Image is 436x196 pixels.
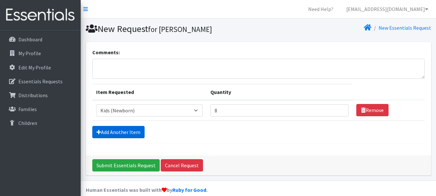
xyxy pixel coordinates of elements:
th: Quantity [207,84,352,100]
input: Submit Essentials Request [92,159,160,171]
p: Dashboard [18,36,42,43]
strong: Human Essentials was built with by . [86,187,208,193]
a: Children [3,117,78,129]
a: Distributions [3,89,78,102]
th: Item Requested [92,84,207,100]
img: HumanEssentials [3,4,78,26]
p: Distributions [18,92,48,98]
small: for [PERSON_NAME] [148,25,212,34]
a: [EMAIL_ADDRESS][DOMAIN_NAME] [341,3,433,15]
a: Families [3,103,78,116]
h1: New Request [86,23,256,35]
a: Essentials Requests [3,75,78,88]
a: Need Help? [303,3,339,15]
p: My Profile [18,50,41,57]
a: New Essentials Request [379,25,431,31]
a: Ruby for Good [172,187,206,193]
a: Cancel Request [161,159,203,171]
a: Add Another Item [92,126,145,138]
a: My Profile [3,47,78,60]
label: Comments: [92,48,120,56]
a: Edit My Profile [3,61,78,74]
p: Families [18,106,37,112]
a: Dashboard [3,33,78,46]
a: Remove [356,104,389,116]
p: Children [18,120,37,126]
p: Edit My Profile [18,64,51,71]
p: Essentials Requests [18,78,63,85]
